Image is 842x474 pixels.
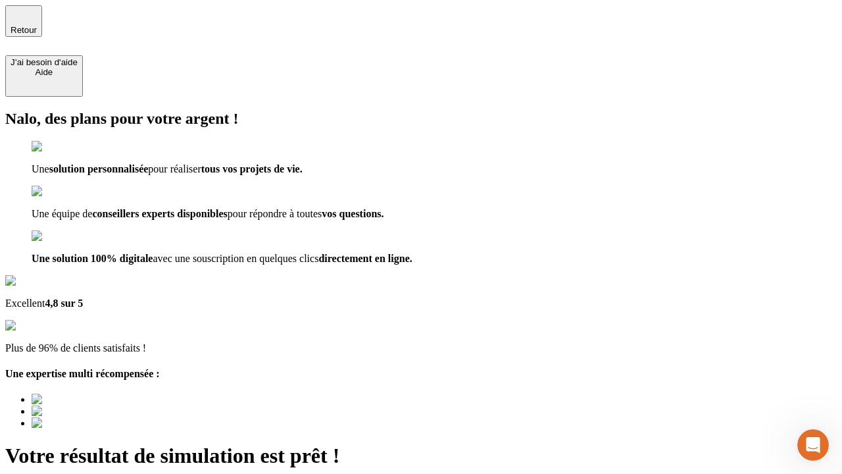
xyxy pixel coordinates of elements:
[32,186,88,197] img: checkmark
[5,298,45,309] span: Excellent
[228,208,322,219] span: pour répondre à toutes
[201,163,303,174] span: tous vos projets de vie.
[32,163,49,174] span: Une
[5,110,837,128] h2: Nalo, des plans pour votre argent !
[5,275,82,287] img: Google Review
[5,342,837,354] p: Plus de 96% de clients satisfaits !
[11,25,37,35] span: Retour
[148,163,201,174] span: pour réaliser
[45,298,83,309] span: 4,8 sur 5
[5,368,837,380] h4: Une expertise multi récompensée :
[5,5,42,37] button: Retour
[49,163,149,174] span: solution personnalisée
[32,417,153,429] img: Best savings advice award
[153,253,318,264] span: avec une souscription en quelques clics
[32,208,92,219] span: Une équipe de
[32,253,153,264] span: Une solution 100% digitale
[32,230,88,242] img: checkmark
[318,253,412,264] span: directement en ligne.
[11,57,78,67] div: J’ai besoin d'aide
[92,208,227,219] span: conseillers experts disponibles
[322,208,384,219] span: vos questions.
[11,67,78,77] div: Aide
[5,320,70,332] img: reviews stars
[32,394,153,406] img: Best savings advice award
[5,55,83,97] button: J’ai besoin d'aideAide
[32,141,88,153] img: checkmark
[32,406,153,417] img: Best savings advice award
[797,429,829,461] iframe: Intercom live chat
[5,444,837,468] h1: Votre résultat de simulation est prêt !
